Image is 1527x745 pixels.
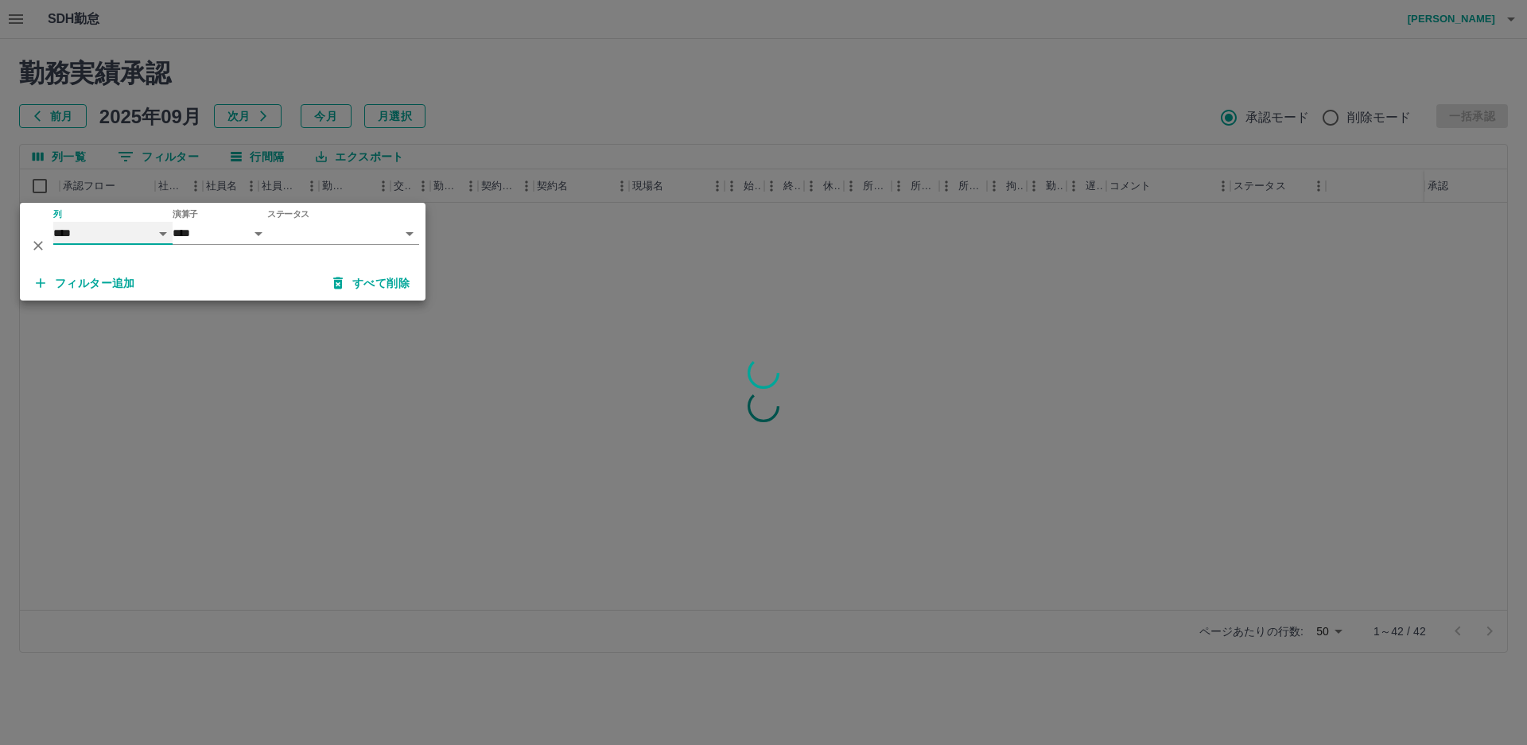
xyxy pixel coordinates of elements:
[173,208,198,220] label: 演算子
[53,208,62,220] label: 列
[26,234,50,258] button: 削除
[267,208,309,220] label: ステータス
[23,269,148,297] button: フィルター追加
[321,269,422,297] button: すべて削除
